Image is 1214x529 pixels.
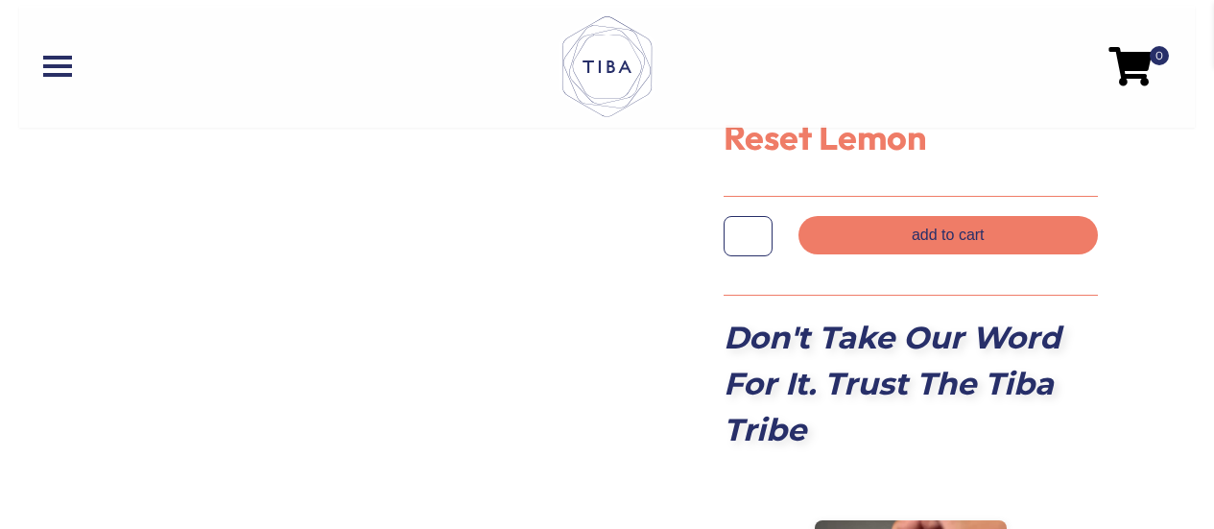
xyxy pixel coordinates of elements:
span: Reset Lemon [724,115,927,158]
a: 0 [1108,60,1152,71]
strong: Don't Take Our Word For It. Trust The Tiba Tribe [724,319,1060,448]
input: Product quantity [724,216,773,256]
button: Add to cart [798,216,1098,253]
span: 0 [1150,46,1169,65]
